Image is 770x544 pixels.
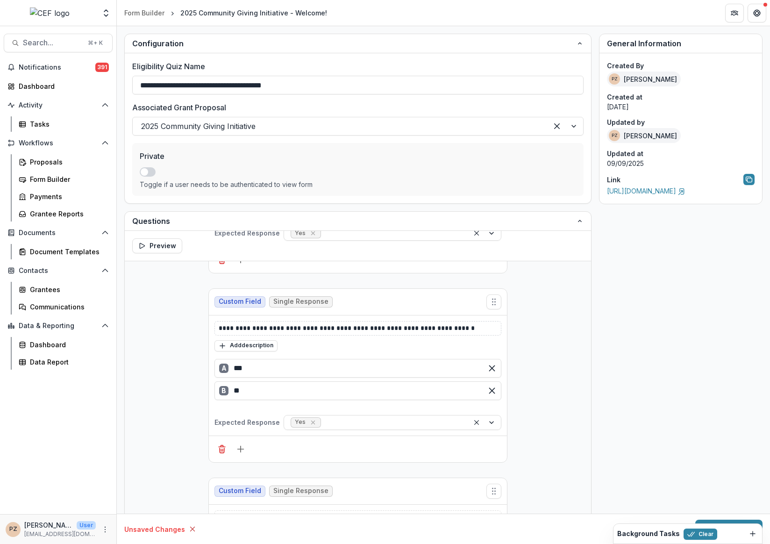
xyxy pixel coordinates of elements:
label: Associated Grant Proposal [132,102,578,113]
div: Remove Yes [308,418,318,427]
label: Private [140,150,570,162]
div: [PERSON_NAME] [607,72,681,86]
button: Search... [4,34,113,52]
div: Dashboard [19,81,105,91]
p: Updated by [607,117,755,127]
a: Form Builder [15,172,113,187]
span: General Information [607,39,681,48]
p: [DATE] [607,102,755,112]
div: Priscilla Zamora [612,77,618,81]
span: Workflows [19,139,98,147]
button: Configuration [125,34,591,53]
div: Tasks [30,119,105,129]
button: Notifications391 [4,60,113,75]
button: Move field [486,294,501,309]
div: Remove Yes [308,229,318,238]
p: Created at [607,92,755,102]
span: Notifications [19,64,95,72]
a: [URL][DOMAIN_NAME] [607,187,685,195]
div: B [219,386,228,395]
p: Link [607,175,620,185]
button: Open Workflows [4,136,113,150]
button: Move field [486,484,501,499]
button: Adddescription [214,340,278,351]
button: Add field [233,442,248,457]
div: Priscilla Zamora [9,526,17,532]
p: 09/09/2025 [607,158,755,168]
a: Grantee Reports [15,206,113,222]
span: Search... [23,38,82,47]
a: Communications [15,299,113,315]
label: Eligibility Quiz Name [132,61,578,72]
a: Proposals [15,154,113,170]
button: Get Help [748,4,766,22]
div: Proposals [30,157,105,167]
a: Form Builder [121,6,168,20]
a: Grantees [15,282,113,297]
button: Open Contacts [4,263,113,278]
button: Open Documents [4,225,113,240]
div: A [219,364,228,373]
button: Copy link to form [743,174,755,185]
div: Communications [30,302,105,312]
div: Clear selected options [549,119,564,134]
div: Form Builder [124,8,164,18]
p: Updated at [607,149,755,158]
p: Expected Response [214,417,280,427]
div: Toggle if a user needs to be authenticated to view form [140,180,576,188]
button: Partners [725,4,744,22]
p: User [77,521,96,530]
img: CEF logo [30,7,70,19]
span: 391 [95,63,109,72]
span: Contacts [19,267,98,275]
div: Grantees [30,285,105,294]
span: Questions [132,215,576,227]
a: Data Report [15,354,113,370]
button: More [100,524,111,535]
a: Document Templates [15,244,113,259]
div: Configuration [125,53,591,203]
span: Configuration [132,38,576,49]
div: Form Builder [30,174,105,184]
div: Document Templates [30,247,105,257]
a: Payments [15,189,113,204]
h2: Background Tasks [617,530,680,538]
p: [EMAIL_ADDRESS][DOMAIN_NAME] [24,530,96,538]
span: Custom Field [219,298,261,306]
a: Dashboard [4,79,113,94]
nav: breadcrumb [121,6,331,20]
span: Documents [19,229,98,237]
button: Questions [125,212,591,230]
div: [PERSON_NAME] [607,128,681,143]
p: [PERSON_NAME] [24,520,73,530]
div: ⌘ + K [86,38,105,48]
span: Single Response [273,298,328,306]
span: Custom Field [219,487,261,495]
button: Clear [684,529,717,540]
button: Open Activity [4,98,113,113]
p: Expected Response [214,228,280,238]
div: Data Report [30,357,105,367]
div: Payments [30,192,105,201]
button: Preview [132,238,182,253]
span: Activity [19,101,98,109]
span: Yes [295,419,306,425]
button: Remove option [485,361,499,376]
p: Unsaved Changes [124,524,185,534]
button: Dismiss [747,528,758,539]
div: Dashboard [30,340,105,350]
button: Remove option [485,383,499,398]
span: Data & Reporting [19,322,98,330]
div: Clear selected options [471,417,482,428]
button: Delete field [214,442,229,457]
div: Grantee Reports [30,209,105,219]
a: Dashboard [15,337,113,352]
div: Clear selected options [471,228,482,239]
span: Single Response [273,487,328,495]
p: Created By [607,61,755,71]
span: Yes [295,230,306,236]
a: Tasks [15,116,113,132]
div: Priscilla Zamora [612,133,618,138]
button: Open entity switcher [100,4,113,22]
div: 2025 Community Giving Initiative - Welcome! [180,8,327,18]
